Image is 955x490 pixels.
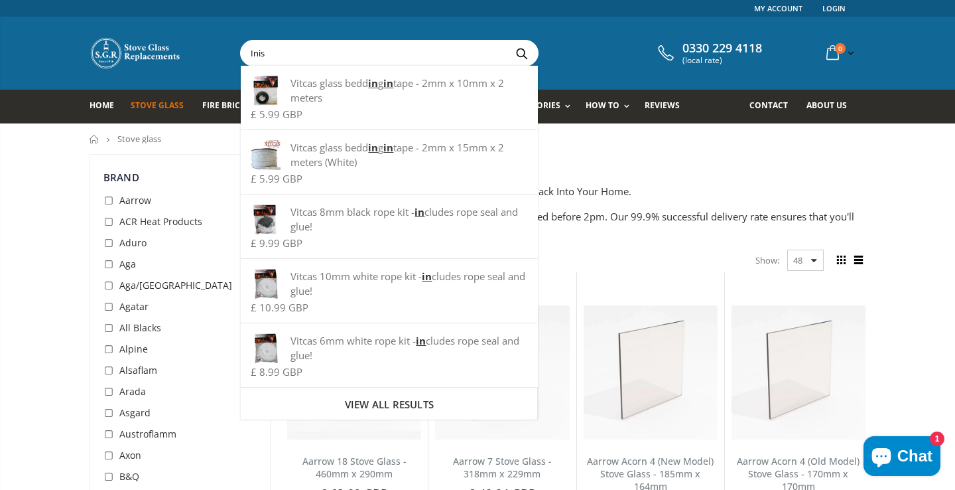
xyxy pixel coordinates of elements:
div: Vitcas 6mm white rope kit - cludes rope seal and glue! [251,333,527,363]
div: Vitcas glass bedd g tape - 2mm x 10mm x 2 meters [251,76,527,105]
span: Show: [755,250,779,271]
div: Vitcas glass bedd g tape - 2mm x 15mm x 2 meters (White) [251,140,527,169]
p: Get Your Stove Running Again And Bring The Warmth Back Into Your Home. [286,184,865,199]
span: Stove glass [117,133,161,145]
span: Alpine [119,343,148,355]
span: Austroflamm [119,428,176,440]
a: About us [806,90,857,123]
span: Alsaflam [119,364,157,376]
span: About us [806,100,847,111]
span: Axon [119,449,141,461]
span: Grid view [834,253,848,268]
span: Fire Bricks [202,100,250,111]
span: £ 9.99 GBP [251,236,302,250]
span: List view [851,253,865,268]
span: Stove Glass [131,100,184,111]
a: Fire Bricks [202,90,260,123]
span: £ 5.99 GBP [251,108,302,121]
a: How To [586,90,636,123]
strong: in [383,76,393,90]
span: All Blacks [119,321,161,334]
img: Aarrow Acorn 4 Old Model Stove Glass [732,305,865,440]
span: How To [586,100,619,111]
span: Brand [103,171,139,184]
a: Stove Glass [131,90,194,123]
a: Contact [749,90,798,123]
span: Aga [119,258,136,270]
span: Asgard [119,406,151,419]
a: Accessories [507,90,577,123]
span: View all results [345,398,434,411]
strong: in [383,141,393,154]
span: £ 8.99 GBP [251,365,302,378]
span: (local rate) [682,56,762,65]
a: Home [90,90,124,123]
inbox-online-store-chat: Shopify online store chat [859,436,944,479]
span: Agatar [119,300,149,313]
a: Aarrow 18 Stove Glass - 460mm x 290mm [302,455,407,480]
span: ACR Heat Products [119,215,202,228]
button: Search [507,41,537,66]
strong: in [414,205,424,218]
div: Vitcas 8mm black rope kit - cludes rope seal and glue! [251,204,527,234]
span: Arada [119,385,146,398]
span: Aga/[GEOGRAPHIC_DATA] [119,279,232,291]
a: Aarrow 7 Stove Glass - 318mm x 229mm [453,455,552,480]
p: We dispatch your order out to you the same day if placed before 2pm. Our 99.9% successful deliver... [286,209,865,239]
img: Stove Glass Replacement [90,37,182,70]
img: Aarrow Acorn 4 New Model Stove Glass [584,305,718,440]
a: Reviews [645,90,690,123]
span: Aduro [119,236,147,249]
input: Search your stove brand... [241,41,686,66]
span: £ 10.99 GBP [251,301,308,314]
strong: in [368,76,378,90]
span: 0330 229 4118 [682,41,762,56]
strong: in [416,334,426,347]
span: Reviews [645,100,680,111]
span: B&Q [119,470,139,483]
span: Home [90,100,114,111]
div: Vitcas 10mm white rope kit - cludes rope seal and glue! [251,269,527,298]
a: Home [90,135,99,143]
span: Aarrow [119,194,151,206]
span: 0 [835,43,846,54]
strong: in [368,141,378,154]
span: Contact [749,100,788,111]
a: 0330 229 4118 (local rate) [655,41,762,65]
span: £ 5.99 GBP [251,172,302,185]
a: 0 [821,40,857,66]
h2: STOVE GLASS [286,154,865,181]
strong: in [422,270,432,283]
